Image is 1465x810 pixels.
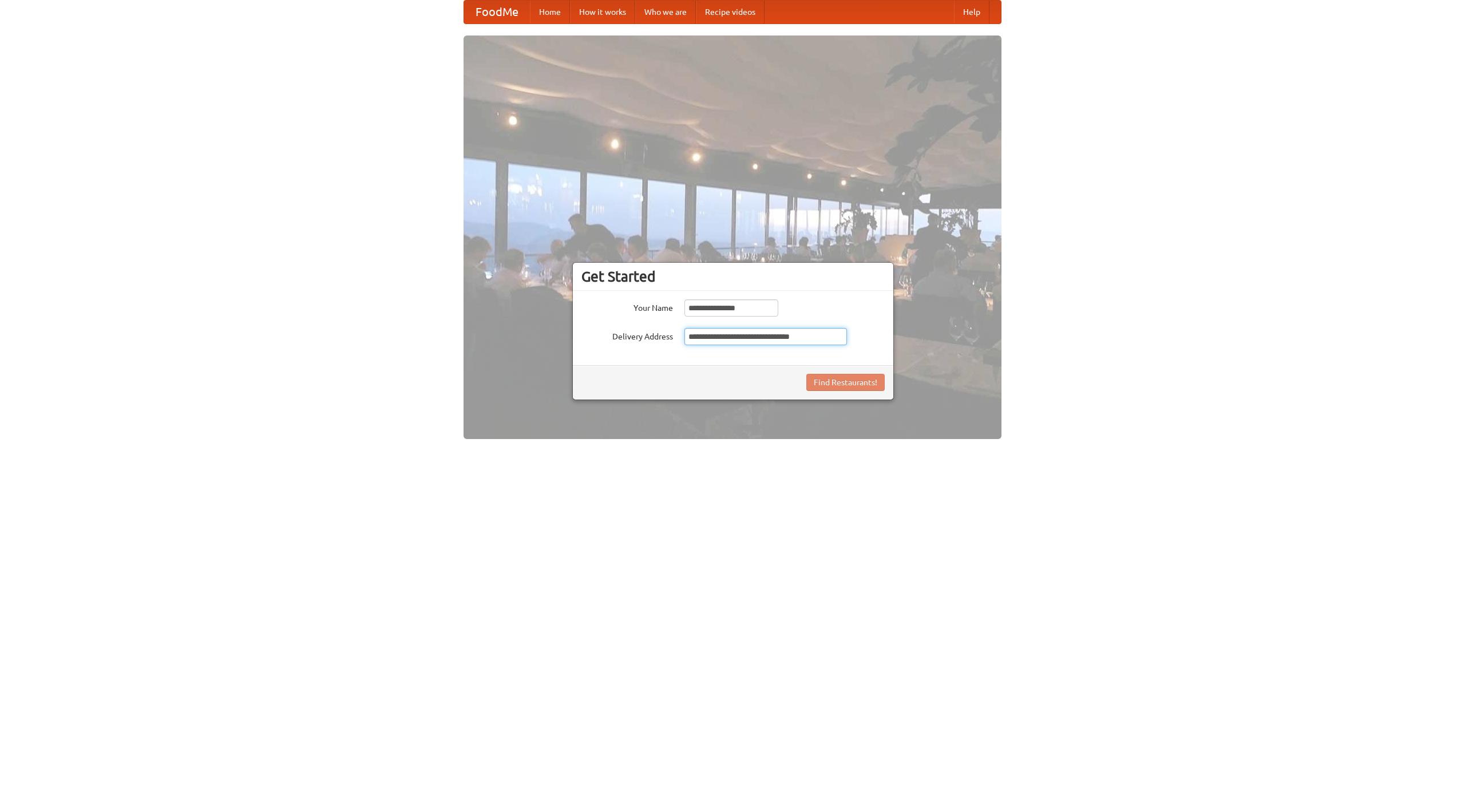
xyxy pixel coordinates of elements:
a: How it works [570,1,635,23]
a: Recipe videos [696,1,765,23]
a: Help [954,1,989,23]
a: FoodMe [464,1,530,23]
label: Delivery Address [581,328,673,342]
button: Find Restaurants! [806,374,885,391]
label: Your Name [581,299,673,314]
a: Home [530,1,570,23]
h3: Get Started [581,268,885,285]
a: Who we are [635,1,696,23]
